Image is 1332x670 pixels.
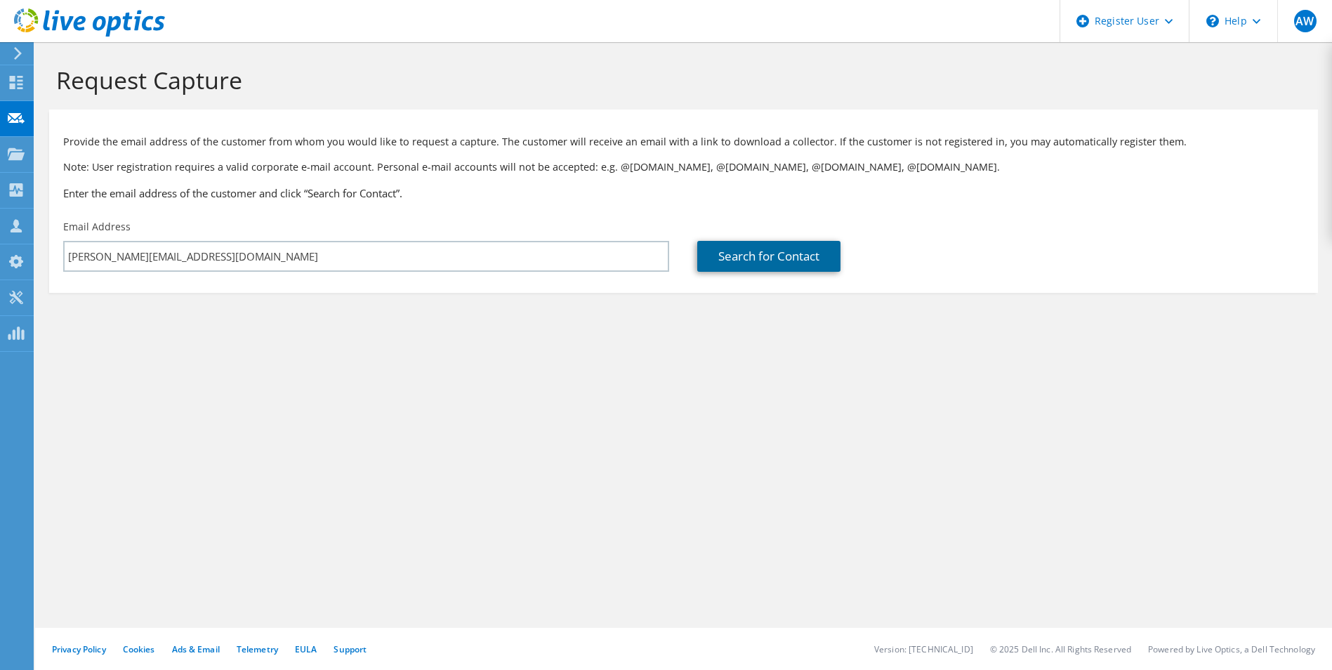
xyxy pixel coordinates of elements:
p: Note: User registration requires a valid corporate e-mail account. Personal e-mail accounts will ... [63,159,1304,175]
p: Provide the email address of the customer from whom you would like to request a capture. The cust... [63,134,1304,150]
li: © 2025 Dell Inc. All Rights Reserved [990,643,1131,655]
span: AW [1294,10,1317,32]
a: Privacy Policy [52,643,106,655]
label: Email Address [63,220,131,234]
a: Ads & Email [172,643,220,655]
li: Powered by Live Optics, a Dell Technology [1148,643,1315,655]
svg: \n [1206,15,1219,27]
h1: Request Capture [56,65,1304,95]
a: Search for Contact [697,241,840,272]
a: Telemetry [237,643,278,655]
a: EULA [295,643,317,655]
a: Cookies [123,643,155,655]
a: Support [334,643,367,655]
li: Version: [TECHNICAL_ID] [874,643,973,655]
h3: Enter the email address of the customer and click “Search for Contact”. [63,185,1304,201]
